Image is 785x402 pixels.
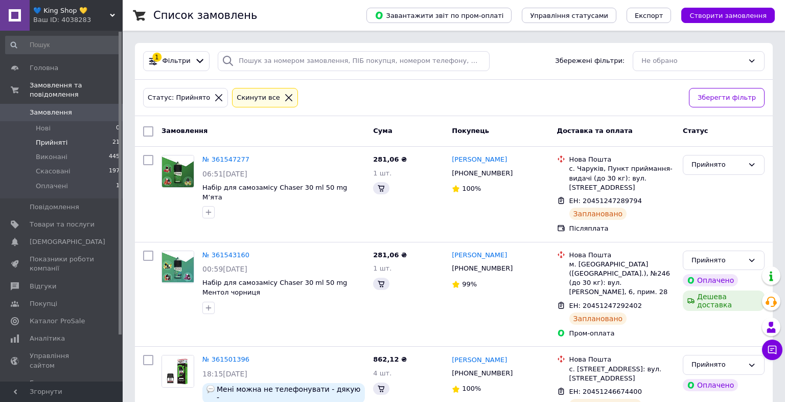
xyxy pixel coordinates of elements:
img: Фото товару [162,355,194,387]
span: Збережені фільтри: [555,56,625,66]
div: м. [GEOGRAPHIC_DATA] ([GEOGRAPHIC_DATA].), №246 (до 30 кг): вул. [PERSON_NAME], 6, прим. 28 [569,260,675,297]
span: 99% [462,280,477,288]
div: Оплачено [683,379,738,391]
div: Прийнято [691,255,744,266]
div: Cкинути все [235,93,282,103]
span: Показники роботи компанії [30,255,95,273]
a: Набір для самозамісу Chaser 30 ml 50 mg Ментол чорниця [202,279,347,296]
span: Покупець [452,127,489,135]
a: Фото товару [161,355,194,388]
div: Нова Пошта [569,155,675,164]
span: 281,06 ₴ [373,155,407,163]
img: :speech_balloon: [206,385,215,393]
span: Відгуки [30,282,56,291]
div: Нова Пошта [569,251,675,260]
div: 1 [152,53,161,62]
input: Пошук [5,36,121,54]
span: Каталог ProSale [30,317,85,326]
img: Фото товару [162,251,194,282]
span: 281,06 ₴ [373,251,407,259]
span: 862,12 ₴ [373,355,407,363]
div: [PHONE_NUMBER] [450,167,515,180]
button: Створити замовлення [681,8,775,23]
span: 00:59[DATE] [202,265,247,273]
span: Аналітика [30,334,65,343]
a: [PERSON_NAME] [452,251,507,260]
span: Повідомлення [30,203,79,212]
span: Замовлення та повідомлення [30,81,123,99]
span: Зберегти фільтр [698,93,756,103]
a: Набір для самозамісу Chaser 30 ml 50 mg Мʼята [202,184,347,201]
input: Пошук за номером замовлення, ПІБ покупця, номером телефону, Email, номером накладної [218,51,490,71]
span: Товари та послуги [30,220,95,229]
a: [PERSON_NAME] [452,155,507,165]
div: Не обрано [641,56,744,66]
span: Головна [30,63,58,73]
span: Статус [683,127,708,135]
div: Заплановано [569,208,627,220]
h1: Список замовлень [153,9,257,21]
span: 1 шт. [373,169,391,177]
a: Фото товару [161,155,194,188]
span: Нові [36,124,51,133]
span: 100% [462,185,481,192]
button: Управління статусами [522,8,616,23]
span: ЕН: 20451246674400 [569,388,642,395]
div: Пром-оплата [569,329,675,338]
span: Мені можна не телефонувати - дякую - [217,385,361,401]
div: Заплановано [569,312,627,325]
span: Скасовані [36,167,71,176]
img: Фото товару [162,155,194,187]
span: Фільтри [163,56,191,66]
span: 18:15[DATE] [202,370,247,378]
span: 1 [116,182,120,191]
span: 445 [109,152,120,162]
div: с. [STREET_ADDRESS]: вул. [STREET_ADDRESS] [569,365,675,383]
div: Ваш ID: 4038283 [33,15,123,25]
span: Завантажити звіт по пром-оплаті [375,11,503,20]
a: [PERSON_NAME] [452,355,507,365]
div: Статус: Прийнято [146,93,212,103]
span: Оплачені [36,182,68,191]
button: Чат з покупцем [762,340,782,360]
button: Зберегти фільтр [689,88,765,108]
span: Доставка та оплата [557,127,633,135]
span: Cума [373,127,392,135]
a: № 361501396 [202,355,249,363]
span: Створити замовлення [689,12,767,19]
div: Прийнято [691,360,744,370]
button: Завантажити звіт по пром-оплаті [366,8,512,23]
div: Нова Пошта [569,355,675,364]
a: Фото товару [161,251,194,283]
span: 21 [112,138,120,147]
button: Експорт [627,8,672,23]
span: Гаманець компанії [30,378,95,397]
div: с. Чаруків, Пункт приймання-видачі (до 30 кг): вул. [STREET_ADDRESS] [569,164,675,192]
span: 💙 King Shop 💛 [33,6,110,15]
span: ЕН: 20451247292402 [569,302,642,309]
div: [PHONE_NUMBER] [450,367,515,380]
span: ЕН: 20451247289794 [569,197,642,205]
span: 100% [462,385,481,392]
span: 1 шт. [373,264,391,272]
div: Післяплата [569,224,675,233]
span: 0 [116,124,120,133]
span: Покупці [30,299,57,308]
span: Експорт [635,12,663,19]
span: Замовлення [161,127,207,135]
span: Виконані [36,152,67,162]
a: № 361547277 [202,155,249,163]
span: 197 [109,167,120,176]
span: Прийняті [36,138,67,147]
div: [PHONE_NUMBER] [450,262,515,275]
span: Управління сайтом [30,351,95,370]
div: Прийнято [691,160,744,170]
span: [DEMOGRAPHIC_DATA] [30,237,105,247]
span: Управління статусами [530,12,608,19]
span: 06:51[DATE] [202,170,247,178]
div: Оплачено [683,274,738,286]
a: № 361543160 [202,251,249,259]
a: Створити замовлення [671,11,775,19]
div: Дешева доставка [683,291,765,311]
